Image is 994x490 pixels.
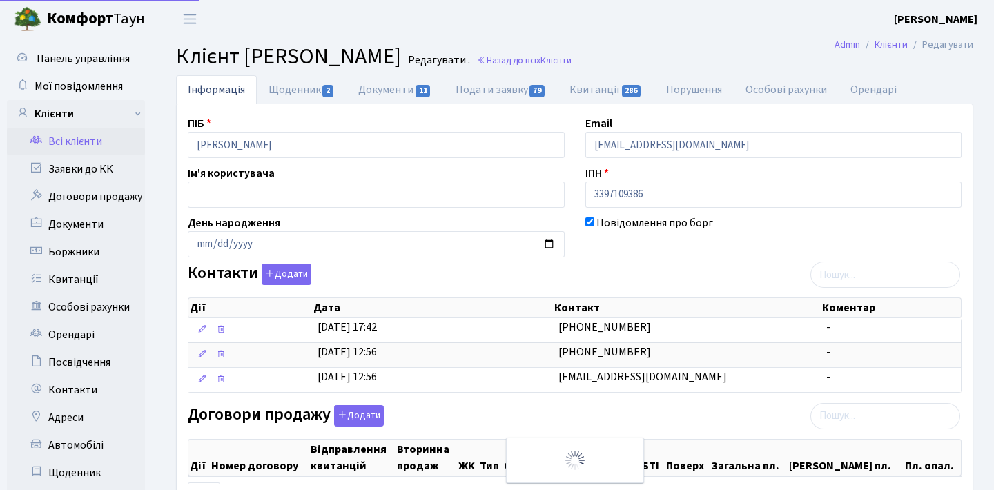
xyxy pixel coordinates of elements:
[654,75,734,104] a: Порушення
[558,75,654,104] a: Квитанції
[405,54,470,67] small: Редагувати .
[622,85,641,97] span: 286
[7,183,145,210] a: Договори продажу
[7,210,145,238] a: Документи
[318,320,377,335] span: [DATE] 17:42
[210,440,309,476] th: Номер договору
[810,403,960,429] input: Пошук...
[188,115,211,132] label: ПІБ
[875,37,908,52] a: Клієнти
[457,440,478,476] th: ЖК
[322,85,333,97] span: 2
[553,298,821,317] th: Контакт
[7,100,145,128] a: Клієнти
[7,431,145,459] a: Автомобілі
[258,262,311,286] a: Додати
[596,215,713,231] label: Повідомлення про борг
[503,440,545,476] th: Секція
[894,11,977,28] a: [PERSON_NAME]
[540,54,572,67] span: Клієнти
[734,75,839,104] a: Особові рахунки
[7,72,145,100] a: Мої повідомлення
[7,321,145,349] a: Орендарі
[331,402,384,427] a: Додати
[564,449,586,471] img: Обробка...
[908,37,973,52] li: Редагувати
[47,8,145,31] span: Таун
[416,85,431,97] span: 11
[176,75,257,104] a: Інформація
[7,293,145,321] a: Особові рахунки
[826,344,830,360] span: -
[558,320,651,335] span: [PHONE_NUMBER]
[188,298,312,317] th: Дії
[257,75,347,104] a: Щоденник
[826,320,830,335] span: -
[529,85,545,97] span: 79
[35,79,123,94] span: Мої повідомлення
[188,215,280,231] label: День народження
[188,264,311,285] label: Контакти
[894,12,977,27] b: [PERSON_NAME]
[318,344,377,360] span: [DATE] 12:56
[334,405,384,427] button: Договори продажу
[14,6,41,33] img: logo.png
[665,440,710,476] th: Поверх
[810,262,960,288] input: Пошук...
[558,369,727,384] span: [EMAIL_ADDRESS][DOMAIN_NAME]
[396,440,456,476] th: Вторинна продаж
[7,376,145,404] a: Контакти
[839,75,908,104] a: Орендарі
[7,459,145,487] a: Щоденник
[173,8,207,30] button: Переключити навігацію
[47,8,113,30] b: Комфорт
[176,41,401,72] span: Клієнт [PERSON_NAME]
[826,369,830,384] span: -
[188,405,384,427] label: Договори продажу
[585,165,609,182] label: ІПН
[814,30,994,59] nav: breadcrumb
[478,440,503,476] th: Тип
[7,238,145,266] a: Боржники
[710,440,788,476] th: Загальна пл.
[7,45,145,72] a: Панель управління
[262,264,311,285] button: Контакти
[7,404,145,431] a: Адреси
[7,266,145,293] a: Квитанції
[37,51,130,66] span: Панель управління
[188,165,275,182] label: Ім'я користувача
[444,75,558,104] a: Подати заявку
[188,440,210,476] th: Дії
[312,298,553,317] th: Дата
[835,37,860,52] a: Admin
[7,155,145,183] a: Заявки до КК
[347,75,443,104] a: Документи
[788,440,904,476] th: [PERSON_NAME] пл.
[558,344,651,360] span: [PHONE_NUMBER]
[318,369,377,384] span: [DATE] 12:56
[821,298,961,317] th: Коментар
[7,349,145,376] a: Посвідчення
[477,54,572,67] a: Назад до всіхКлієнти
[7,128,145,155] a: Всі клієнти
[904,440,961,476] th: Пл. опал.
[309,440,396,476] th: Відправлення квитанцій
[585,115,612,132] label: Email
